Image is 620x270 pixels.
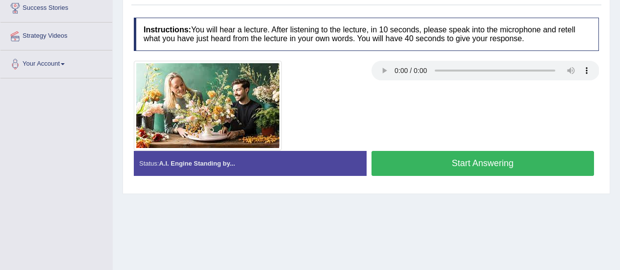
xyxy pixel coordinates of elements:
[134,18,599,50] h4: You will hear a lecture. After listening to the lecture, in 10 seconds, please speak into the mic...
[144,25,191,34] b: Instructions:
[0,50,112,75] a: Your Account
[0,23,112,47] a: Strategy Videos
[134,151,367,176] div: Status:
[159,160,235,167] strong: A.I. Engine Standing by...
[372,151,595,176] button: Start Answering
